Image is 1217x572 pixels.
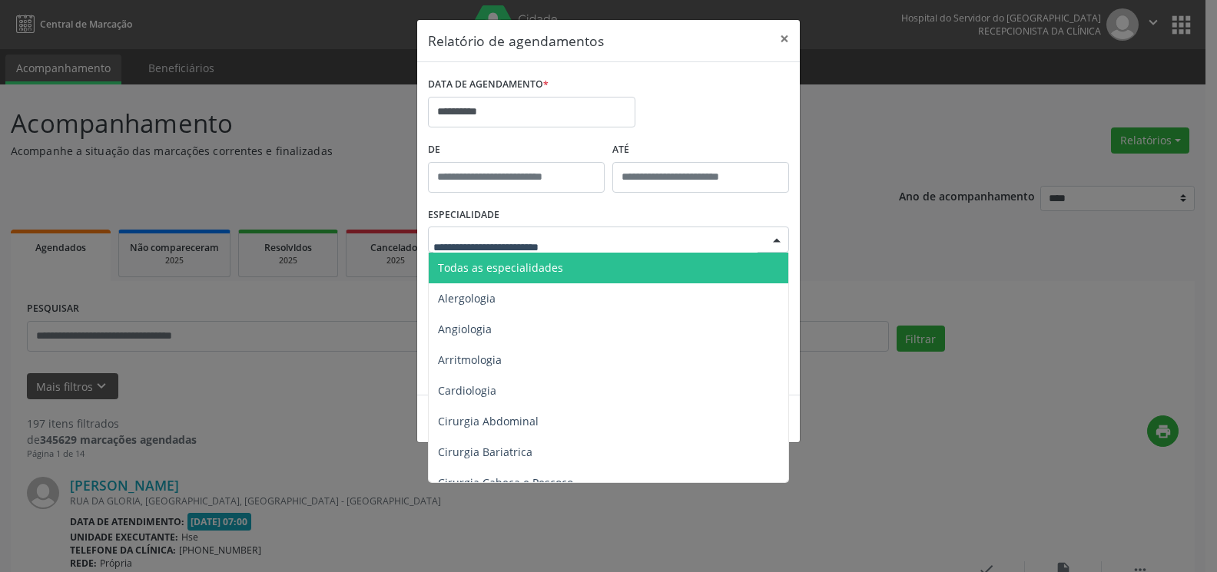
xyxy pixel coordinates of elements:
[438,445,532,459] span: Cirurgia Bariatrica
[438,414,539,428] span: Cirurgia Abdominal
[438,475,573,490] span: Cirurgia Cabeça e Pescoço
[438,291,496,306] span: Alergologia
[769,20,800,58] button: Close
[428,31,604,51] h5: Relatório de agendamentos
[438,260,563,275] span: Todas as especialidades
[428,138,605,162] label: De
[428,203,499,227] label: ESPECIALIDADE
[438,322,492,336] span: Angiologia
[438,352,502,367] span: Arritmologia
[612,138,789,162] label: ATÉ
[438,383,496,398] span: Cardiologia
[428,73,549,97] label: DATA DE AGENDAMENTO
